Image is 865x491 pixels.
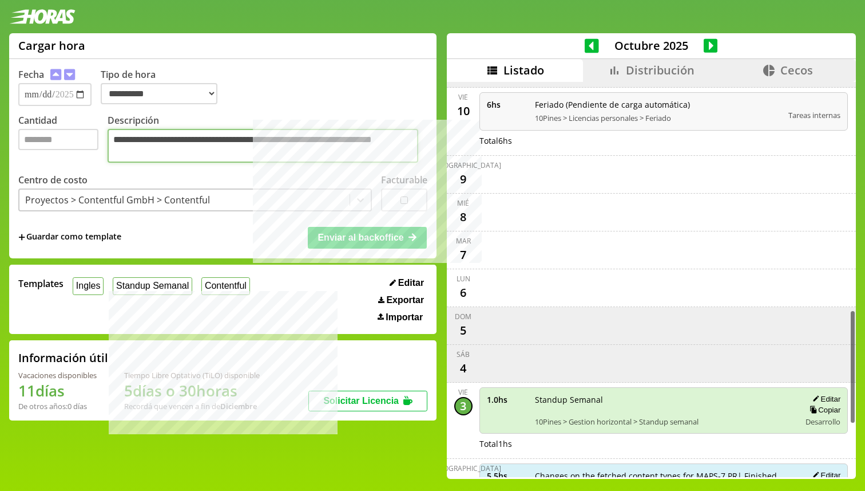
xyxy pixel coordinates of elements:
img: logotipo [9,9,76,24]
div: 10 [454,102,473,120]
div: 8 [454,208,473,226]
div: dom [455,312,471,321]
div: Proyectos > Contentful GmbH > Contentful [25,194,210,206]
label: Tipo de hora [101,68,227,106]
div: [DEMOGRAPHIC_DATA] [426,160,501,170]
span: 1.0 hs [487,394,527,405]
label: Centro de costo [18,174,88,186]
div: De otros años: 0 días [18,401,97,411]
div: sáb [457,349,470,359]
button: Editar [386,277,427,289]
div: mié [457,198,469,208]
h1: 5 días o 30 horas [124,380,260,401]
span: Tareas internas [788,110,840,120]
div: lun [457,274,470,284]
span: 6 hs [487,99,527,110]
div: mar [456,236,471,246]
span: Feriado (Pendiente de carga automática) [535,99,781,110]
div: scrollable content [447,82,856,477]
select: Tipo de hora [101,83,217,104]
span: Listado [503,62,544,78]
label: Descripción [108,114,427,166]
input: Cantidad [18,129,98,150]
div: vie [458,92,468,102]
span: + [18,231,25,243]
button: Copiar [806,405,840,415]
span: Editar [398,278,424,288]
button: Contentful [201,277,250,295]
div: Total 1 hs [479,438,848,449]
div: [DEMOGRAPHIC_DATA] [426,463,501,473]
span: Desarrollo [806,417,840,427]
button: Editar [809,394,840,404]
span: Octubre 2025 [599,38,704,53]
div: 3 [454,397,473,415]
button: Editar [809,470,840,480]
div: 7 [454,246,473,264]
label: Cantidad [18,114,108,166]
label: Facturable [381,174,427,186]
textarea: Descripción [108,129,418,163]
span: Standup Semanal [535,394,793,405]
h1: Cargar hora [18,38,85,53]
span: 5.5 hs [487,470,527,481]
b: Diciembre [220,401,257,411]
button: Enviar al backoffice [308,227,427,249]
span: Templates [18,277,64,290]
span: Enviar al backoffice [318,233,403,242]
h1: 11 días [18,380,97,401]
h2: Información útil [18,350,108,366]
label: Fecha [18,68,44,81]
span: +Guardar como template [18,231,121,243]
span: 10Pines > Gestion horizontal > Standup semanal [535,417,793,427]
div: 5 [454,321,473,340]
div: 6 [454,284,473,302]
div: Recordá que vencen a fin de [124,401,260,411]
span: Solicitar Licencia [323,396,399,406]
button: Ingles [73,277,104,295]
span: 10Pines > Licencias personales > Feriado [535,113,781,123]
div: vie [458,387,468,397]
div: 4 [454,359,473,378]
div: Vacaciones disponibles [18,370,97,380]
button: Exportar [375,294,427,306]
span: Cecos [780,62,813,78]
span: Importar [386,312,423,323]
button: Solicitar Licencia [308,391,427,411]
button: Standup Semanal [113,277,192,295]
div: 9 [454,170,473,188]
div: Tiempo Libre Optativo (TiLO) disponible [124,370,260,380]
div: Total 6 hs [479,135,848,146]
span: Distribución [626,62,695,78]
span: Exportar [386,295,424,305]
